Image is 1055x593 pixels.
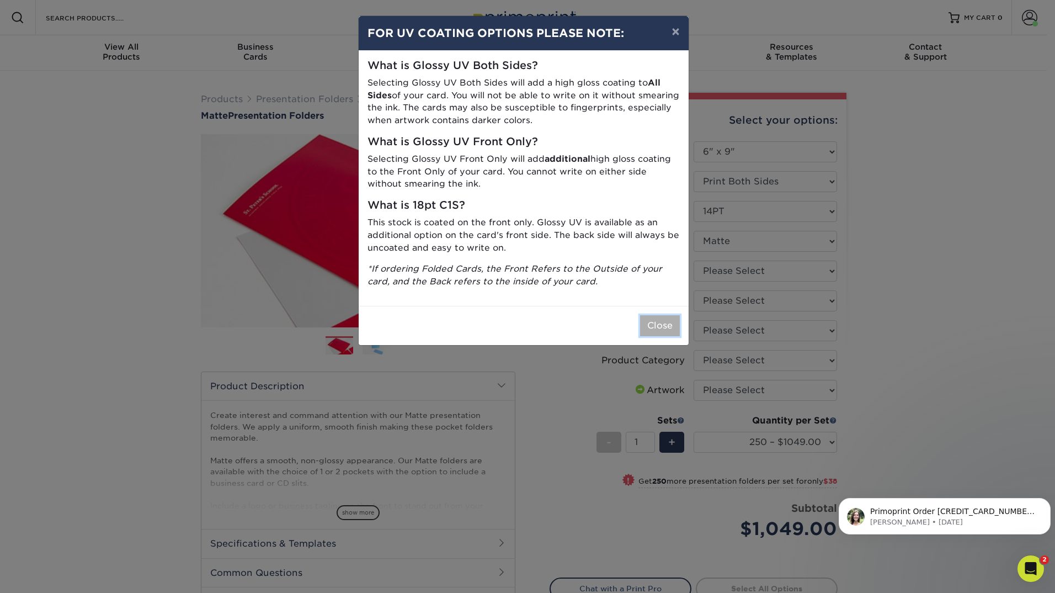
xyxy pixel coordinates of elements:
h5: What is Glossy UV Front Only? [367,136,680,149]
button: Close [640,315,680,336]
i: *If ordering Folded Cards, the Front Refers to the Outside of your card, and the Back refers to t... [367,263,662,287]
p: Selecting Glossy UV Front Only will add high gloss coating to the Front Only of your card. You ca... [367,153,680,190]
strong: All Sides [367,77,660,100]
iframe: Intercom live chat [1017,555,1044,582]
h5: What is 18pt C1S? [367,199,680,212]
strong: additional [545,153,590,164]
p: This stock is coated on the front only. Glossy UV is available as an additional option on the car... [367,216,680,254]
span: 2 [1040,555,1049,564]
p: Selecting Glossy UV Both Sides will add a high gloss coating to of your card. You will not be abl... [367,77,680,127]
h5: What is Glossy UV Both Sides? [367,60,680,72]
iframe: Intercom notifications message [834,475,1055,552]
h4: FOR UV COATING OPTIONS PLEASE NOTE: [367,25,680,41]
button: × [663,16,688,47]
